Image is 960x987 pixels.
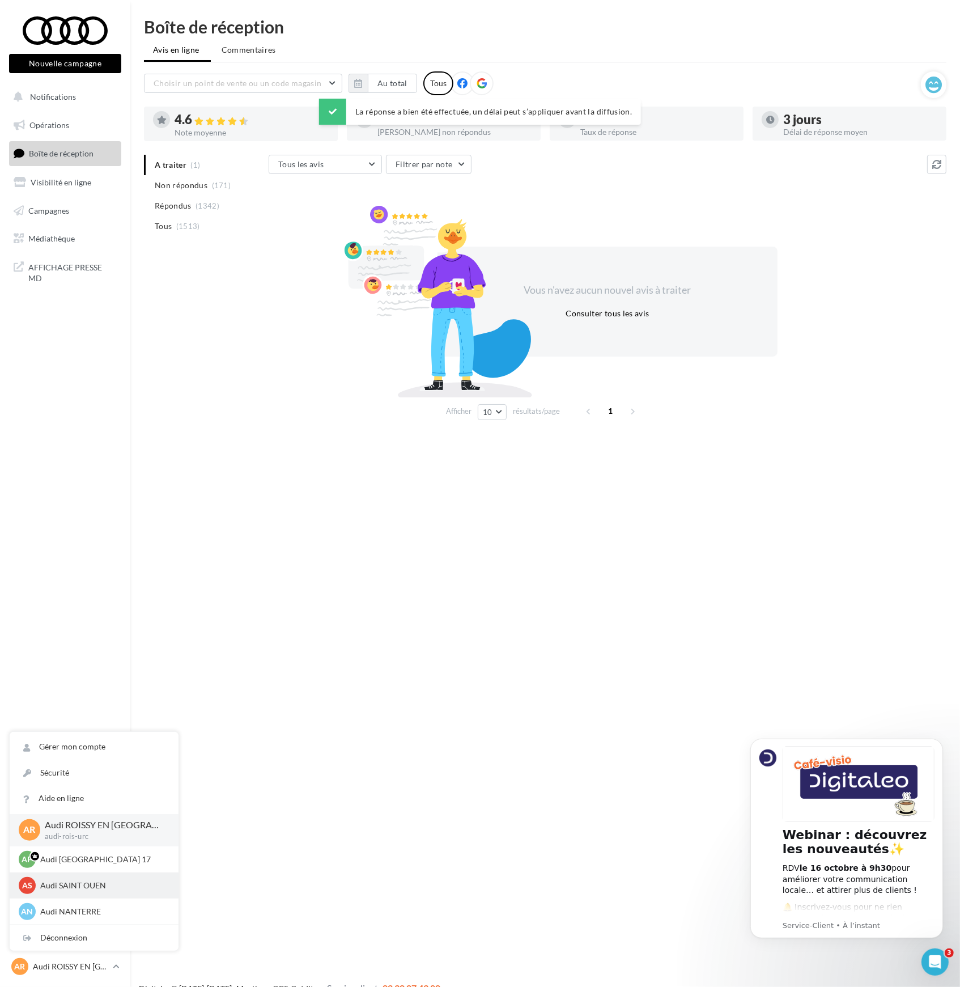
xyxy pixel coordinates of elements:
[7,85,119,109] button: Notifications
[22,854,33,865] span: AP
[30,92,76,101] span: Notifications
[144,74,342,93] button: Choisir un point de vente ou un code magasin
[580,128,734,136] div: Taux de réponse
[7,199,124,223] a: Campagnes
[28,205,69,215] span: Campagnes
[29,120,69,130] span: Opérations
[386,155,471,174] button: Filtrer par note
[155,221,172,232] span: Tous
[921,948,949,976] iframe: Intercom live chat
[423,71,453,95] div: Tous
[24,824,36,837] span: AR
[144,18,946,35] div: Boîte de réception
[22,906,33,917] span: AN
[15,961,26,972] span: AR
[9,956,121,977] a: AR Audi ROISSY EN [GEOGRAPHIC_DATA]
[269,155,382,174] button: Tous les avis
[212,181,231,190] span: (171)
[783,128,937,136] div: Délai de réponse moyen
[7,255,124,289] a: AFFICHAGE PRESSE MD
[10,734,179,760] a: Gérer mon compte
[7,227,124,251] a: Médiathèque
[10,786,179,811] a: Aide en ligne
[349,74,417,93] button: Au total
[155,180,207,191] span: Non répondus
[40,906,165,917] p: Audi NANTERRE
[368,74,417,93] button: Au total
[513,406,560,417] span: résultats/page
[278,159,324,169] span: Tous les avis
[7,113,124,137] a: Opérations
[40,880,165,891] p: Audi SAINT OUEN
[31,177,91,187] span: Visibilité en ligne
[7,141,124,166] a: Boîte de réception
[155,200,192,211] span: Répondus
[945,948,954,958] span: 3
[319,99,641,125] div: La réponse a bien été effectuée, un délai peut s’appliquer avant la diffusion.
[602,402,620,420] span: 1
[196,201,219,210] span: (1342)
[783,113,937,126] div: 3 jours
[478,404,507,420] button: 10
[45,832,160,842] p: audi-rois-urc
[175,113,329,126] div: 4.6
[40,854,165,865] p: Audi [GEOGRAPHIC_DATA] 17
[733,725,960,981] iframe: Intercom notifications message
[22,880,32,891] span: AS
[28,234,75,243] span: Médiathèque
[510,283,705,298] div: Vous n'avez aucun nouvel avis à traiter
[45,819,160,832] p: Audi ROISSY EN [GEOGRAPHIC_DATA]
[10,760,179,786] a: Sécurité
[483,408,492,417] span: 10
[7,171,124,194] a: Visibilité en ligne
[28,260,117,284] span: AFFICHAGE PRESSE MD
[33,961,108,972] p: Audi ROISSY EN [GEOGRAPHIC_DATA]
[154,78,321,88] span: Choisir un point de vente ou un code magasin
[176,222,200,231] span: (1513)
[446,406,471,417] span: Afficher
[9,54,121,73] button: Nouvelle campagne
[580,113,734,126] div: 89 %
[10,925,179,951] div: Déconnexion
[561,307,653,320] button: Consulter tous les avis
[29,149,94,158] span: Boîte de réception
[175,129,329,137] div: Note moyenne
[222,44,276,56] span: Commentaires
